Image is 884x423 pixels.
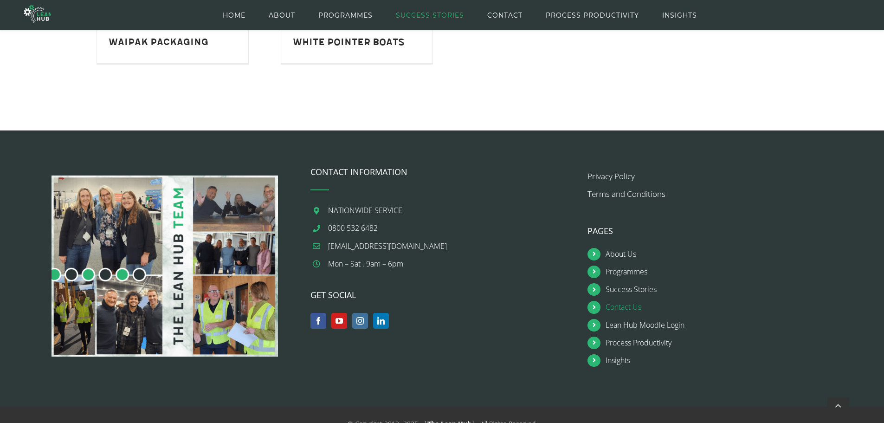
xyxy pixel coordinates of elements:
a: 0800 532 6482 [328,222,574,234]
h4: GET SOCIAL [310,291,574,299]
a: Process Productivity [606,337,852,349]
span: NATIONWIDE SERVICE [328,205,402,215]
a: White Pointer Boats [293,37,405,48]
a: Terms and Conditions [587,189,665,199]
a: Insights [606,354,852,367]
div: Mon – Sat . 9am – 6pm [328,258,574,270]
a: LinkedIn [373,313,389,329]
a: About Us [606,248,852,260]
h4: PAGES [587,227,851,235]
a: Privacy Policy [587,171,635,182]
a: Contact Us [606,301,852,313]
a: Instagram [352,313,368,329]
a: Facebook [310,313,326,329]
a: YouTube [331,313,347,329]
a: [EMAIL_ADDRESS][DOMAIN_NAME] [328,240,574,253]
a: Programmes [606,266,852,278]
a: Lean Hub Moodle Login [606,319,852,332]
img: The Lean Hub | Optimising productivity with Lean Logo [24,1,51,26]
a: Success Stories [606,283,852,296]
h4: CONTACT INFORMATION [310,168,574,176]
a: Waipak Packaging [109,37,208,48]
